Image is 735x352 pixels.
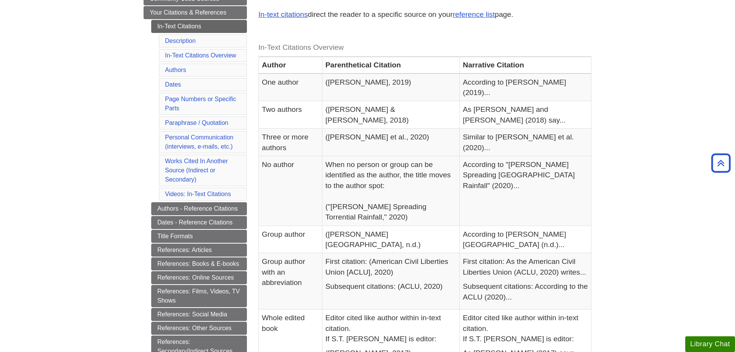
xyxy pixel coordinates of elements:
a: References: Books & E-books [151,257,247,270]
a: Authors - Reference Citations [151,202,247,215]
td: When no person or group can be identified as the author, the title moves to the author spot: ("[P... [322,156,460,226]
p: Editor cited like author within in-text citation. If S.T. [PERSON_NAME] is editor: [325,313,456,344]
td: Two authors [259,101,322,129]
a: References: Other Sources [151,322,247,335]
p: Subsequent citations: According to the ACLU (2020)... [463,281,588,302]
td: As [PERSON_NAME] and [PERSON_NAME] (2018) say... [460,101,591,129]
a: Works Cited In Another Source (Indirect or Secondary) [165,158,228,183]
td: No author [259,156,322,226]
a: Authors [165,67,186,73]
th: Narrative Citation [460,57,591,74]
td: ([PERSON_NAME] et al., 2020) [322,129,460,156]
a: In-text citations [258,10,308,18]
a: Back to Top [709,158,733,168]
td: ([PERSON_NAME][GEOGRAPHIC_DATA], n.d.) [322,226,460,253]
td: ([PERSON_NAME], 2019) [322,74,460,101]
p: First citation: As the American Civil Liberties Union (ACLU, 2020) writes... [463,256,588,277]
p: direct the reader to a specific source on your page. [258,9,591,20]
a: In-Text Citations Overview [165,52,236,59]
th: Author [259,57,322,74]
a: reference list [453,10,495,18]
td: One author [259,74,322,101]
td: According to [PERSON_NAME][GEOGRAPHIC_DATA] (n.d.)... [460,226,591,253]
a: Description [165,38,196,44]
a: Videos: In-Text Citations [165,191,231,197]
a: Personal Communication(interviews, e-mails, etc.) [165,134,234,150]
p: Subsequent citations: (ACLU, 2020) [325,281,456,291]
caption: In-Text Citations Overview [258,39,591,56]
td: Similar to [PERSON_NAME] et al. (2020)... [460,129,591,156]
p: First citation: (American Civil Liberties Union [ACLU], 2020) [325,256,456,277]
td: Group author [259,226,322,253]
button: Library Chat [685,336,735,352]
a: Dates - Reference Citations [151,216,247,229]
th: Parenthetical Citation [322,57,460,74]
a: References: Articles [151,244,247,257]
a: References: Films, Videos, TV Shows [151,285,247,307]
a: References: Online Sources [151,271,247,284]
td: According to "[PERSON_NAME] Spreading [GEOGRAPHIC_DATA] Rainfall" (2020)... [460,156,591,226]
a: In-Text Citations [151,20,247,33]
td: Group author with an abbreviation [259,253,322,309]
a: Dates [165,81,181,88]
a: Title Formats [151,230,247,243]
p: Editor cited like author within in-text citation. If S.T. [PERSON_NAME] is editor: [463,313,588,344]
td: Three or more authors [259,129,322,156]
a: Page Numbers or Specific Parts [165,96,236,111]
a: Paraphrase / Quotation [165,120,228,126]
a: References: Social Media [151,308,247,321]
td: According to [PERSON_NAME] (2019)... [460,74,591,101]
span: Your Citations & References [150,9,226,16]
td: ([PERSON_NAME] & [PERSON_NAME], 2018) [322,101,460,129]
a: Your Citations & References [144,6,247,19]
